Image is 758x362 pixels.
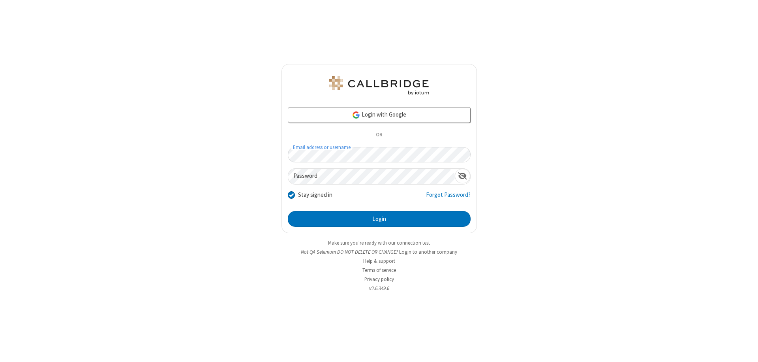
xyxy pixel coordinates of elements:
img: google-icon.png [352,111,360,119]
a: Make sure you're ready with our connection test [328,239,430,246]
a: Forgot Password? [426,190,471,206]
li: Not QA Selenium DO NOT DELETE OR CHANGE? [281,248,477,256]
a: Login with Google [288,107,471,123]
label: Stay signed in [298,190,332,200]
a: Terms of service [362,267,396,273]
img: QA Selenium DO NOT DELETE OR CHANGE [328,76,430,95]
li: v2.6.349.6 [281,285,477,292]
div: Show password [455,169,470,183]
input: Email address or username [288,147,471,162]
button: Login to another company [399,248,457,256]
a: Privacy policy [364,276,394,283]
a: Help & support [363,258,395,264]
input: Password [288,169,455,184]
button: Login [288,211,471,227]
span: OR [373,130,385,141]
